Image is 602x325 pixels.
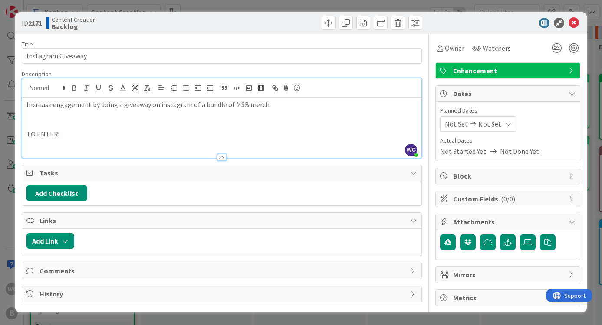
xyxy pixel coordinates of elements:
[453,171,564,181] span: Block
[500,146,539,156] span: Not Done Yet
[52,23,96,30] b: Backlog
[453,217,564,227] span: Attachments
[405,144,417,156] span: WC
[26,185,87,201] button: Add Checklist
[52,16,96,23] span: Content Creation
[22,70,52,78] span: Description
[22,18,42,28] span: ID
[39,289,406,299] span: History
[39,215,406,226] span: Links
[39,266,406,276] span: Comments
[483,43,511,53] span: Watchers
[22,40,33,48] label: Title
[445,43,464,53] span: Owner
[453,270,564,280] span: Mirrors
[445,119,468,129] span: Not Set
[453,65,564,76] span: Enhancement
[26,129,418,139] p: TO ENTER:
[440,136,576,145] span: Actual Dates
[440,106,576,115] span: Planned Dates
[22,48,422,64] input: type card name here...
[26,233,74,249] button: Add Link
[501,195,515,203] span: ( 0/0 )
[18,1,39,12] span: Support
[453,292,564,303] span: Metrics
[39,168,406,178] span: Tasks
[440,146,486,156] span: Not Started Yet
[28,19,42,27] b: 2171
[453,88,564,99] span: Dates
[478,119,501,129] span: Not Set
[453,194,564,204] span: Custom Fields
[26,100,418,110] p: Increase engagement by doing a giveaway on instagram of a bundle of MSB merch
